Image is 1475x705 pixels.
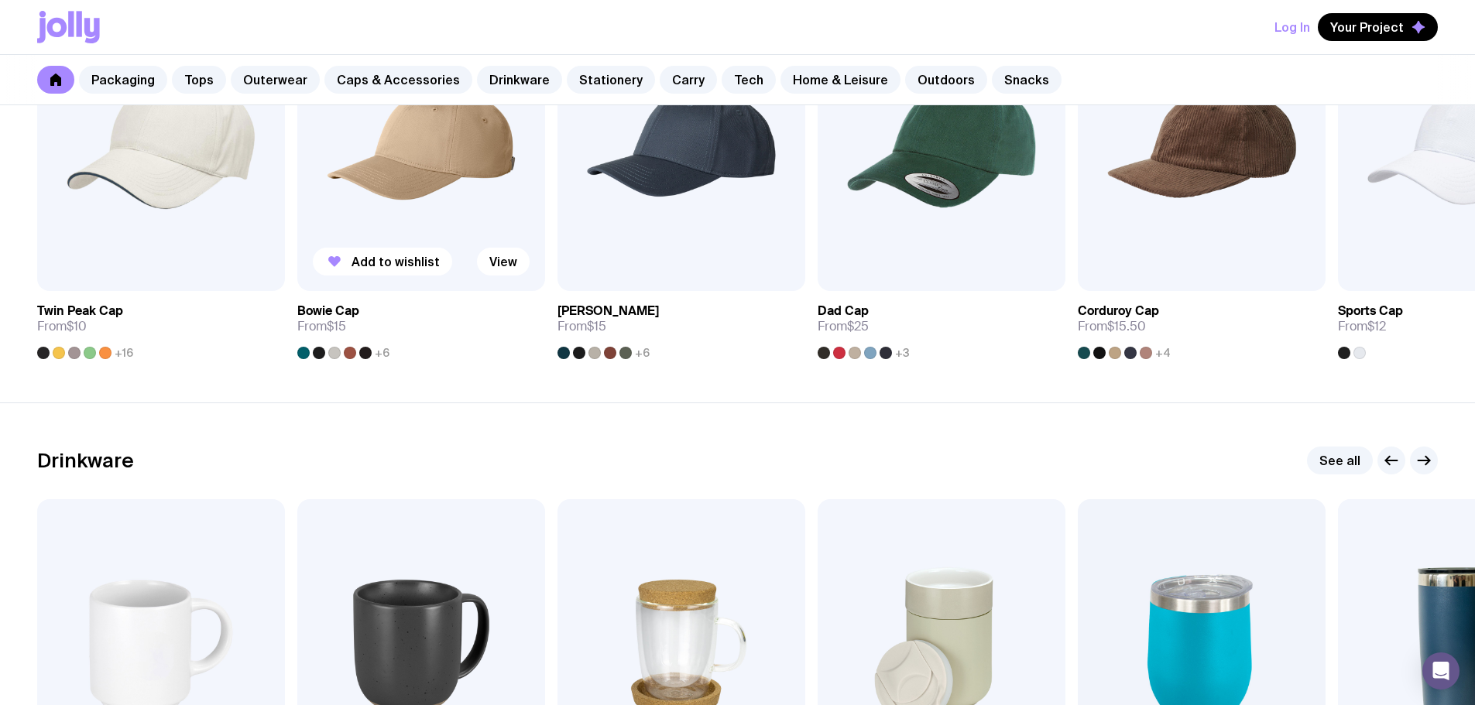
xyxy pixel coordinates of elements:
button: Your Project [1318,13,1438,41]
div: Open Intercom Messenger [1422,652,1460,690]
button: Add to wishlist [313,248,452,275]
a: Twin Peak CapFrom$10+16 [37,291,285,359]
h3: Sports Cap [1338,303,1403,319]
a: Outerwear [231,66,320,94]
span: $15 [587,318,606,334]
a: View [477,248,530,275]
span: $15 [327,318,346,334]
span: From [1338,319,1386,334]
a: Caps & Accessories [324,66,472,94]
a: Carry [660,66,717,94]
span: From [297,319,346,334]
a: Tops [172,66,226,94]
a: See all [1307,447,1373,474]
a: [PERSON_NAME]From$15+6 [557,291,805,359]
span: From [557,319,606,334]
span: $10 [67,318,87,334]
a: Home & Leisure [780,66,900,94]
h3: Twin Peak Cap [37,303,123,319]
span: $15.50 [1107,318,1146,334]
a: Dad CapFrom$25+3 [818,291,1065,359]
a: Stationery [567,66,655,94]
span: +6 [375,347,389,359]
h3: Corduroy Cap [1078,303,1159,319]
span: Your Project [1330,19,1404,35]
h3: Bowie Cap [297,303,359,319]
a: Packaging [79,66,167,94]
span: +3 [895,347,910,359]
span: $12 [1367,318,1386,334]
a: Snacks [992,66,1062,94]
button: Log In [1274,13,1310,41]
h3: [PERSON_NAME] [557,303,659,319]
h2: Drinkware [37,449,134,472]
span: From [1078,319,1146,334]
span: +6 [635,347,650,359]
span: +4 [1155,347,1171,359]
span: $25 [847,318,869,334]
a: Outdoors [905,66,987,94]
a: Drinkware [477,66,562,94]
span: From [37,319,87,334]
span: +16 [115,347,133,359]
span: From [818,319,869,334]
a: Tech [722,66,776,94]
h3: Dad Cap [818,303,869,319]
a: Bowie CapFrom$15+6 [297,291,545,359]
a: Corduroy CapFrom$15.50+4 [1078,291,1326,359]
span: Add to wishlist [352,254,440,269]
